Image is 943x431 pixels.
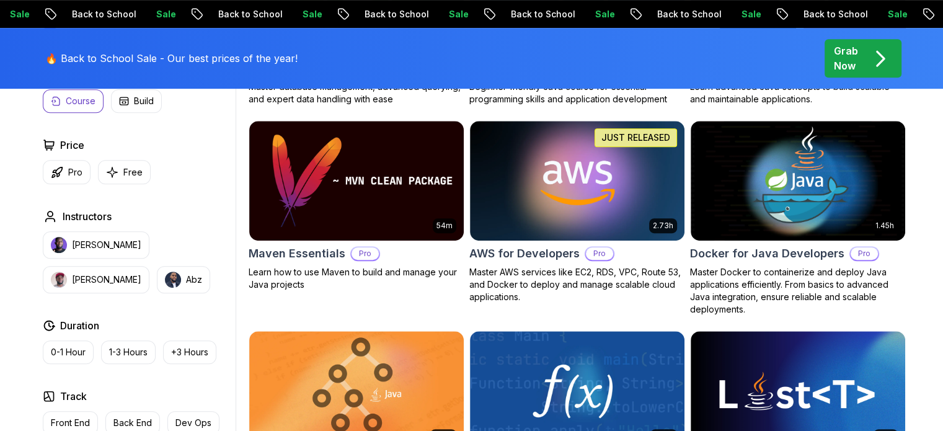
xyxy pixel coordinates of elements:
[51,272,67,288] img: instructor img
[59,8,143,20] p: Back to School
[436,221,453,231] p: 54m
[691,121,905,241] img: Docker for Java Developers card
[249,266,464,291] p: Learn how to use Maven to build and manage your Java projects
[157,266,210,293] button: instructor imgAbz
[66,95,95,107] p: Course
[690,245,844,262] h2: Docker for Java Developers
[113,417,152,429] p: Back End
[469,120,685,304] a: AWS for Developers card2.73hJUST RELEASEDAWS for DevelopersProMaster AWS services like EC2, RDS, ...
[352,247,379,260] p: Pro
[644,8,728,20] p: Back to School
[586,247,613,260] p: Pro
[171,346,208,358] p: +3 Hours
[249,245,345,262] h2: Maven Essentials
[60,138,84,153] h2: Price
[582,8,622,20] p: Sale
[875,221,894,231] p: 1.45h
[51,237,67,253] img: instructor img
[469,245,580,262] h2: AWS for Developers
[469,81,685,105] p: Beginner-friendly Java course for essential programming skills and application development
[163,340,216,364] button: +3 Hours
[470,121,684,241] img: AWS for Developers card
[165,272,181,288] img: instructor img
[205,8,290,20] p: Back to School
[290,8,329,20] p: Sale
[51,346,86,358] p: 0-1 Hour
[43,266,149,293] button: instructor img[PERSON_NAME]
[875,8,914,20] p: Sale
[790,8,875,20] p: Back to School
[43,160,91,184] button: Pro
[436,8,476,20] p: Sale
[498,8,582,20] p: Back to School
[43,340,94,364] button: 0-1 Hour
[51,417,90,429] p: Front End
[653,221,673,231] p: 2.73h
[143,8,183,20] p: Sale
[123,166,143,179] p: Free
[601,131,670,144] p: JUST RELEASED
[72,239,141,251] p: [PERSON_NAME]
[728,8,768,20] p: Sale
[111,89,162,113] button: Build
[43,231,149,259] button: instructor img[PERSON_NAME]
[175,417,211,429] p: Dev Ops
[98,160,151,184] button: Free
[45,51,298,66] p: 🔥 Back to School Sale - Our best prices of the year!
[68,166,82,179] p: Pro
[101,340,156,364] button: 1-3 Hours
[249,120,464,291] a: Maven Essentials card54mMaven EssentialsProLearn how to use Maven to build and manage your Java p...
[851,247,878,260] p: Pro
[249,121,464,241] img: Maven Essentials card
[134,95,154,107] p: Build
[690,81,906,105] p: Learn advanced Java concepts to build scalable and maintainable applications.
[60,389,87,404] h2: Track
[249,81,464,105] p: Master database management, advanced querying, and expert data handling with ease
[109,346,148,358] p: 1-3 Hours
[690,266,906,316] p: Master Docker to containerize and deploy Java applications efficiently. From basics to advanced J...
[63,209,112,224] h2: Instructors
[186,273,202,286] p: Abz
[352,8,436,20] p: Back to School
[690,120,906,316] a: Docker for Java Developers card1.45hDocker for Java DevelopersProMaster Docker to containerize an...
[834,43,858,73] p: Grab Now
[43,89,104,113] button: Course
[469,266,685,303] p: Master AWS services like EC2, RDS, VPC, Route 53, and Docker to deploy and manage scalable cloud ...
[60,318,99,333] h2: Duration
[72,273,141,286] p: [PERSON_NAME]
